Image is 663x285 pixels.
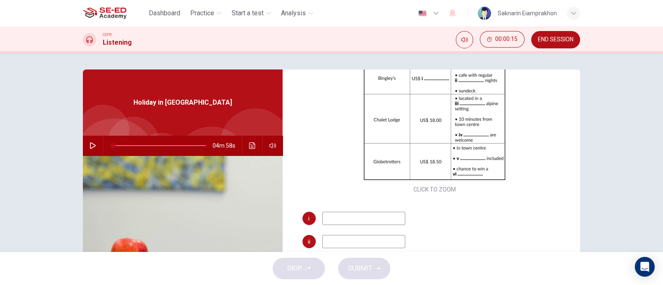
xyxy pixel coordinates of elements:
span: Dashboard [149,8,180,18]
span: Holiday in [GEOGRAPHIC_DATA] [133,98,232,108]
button: 00:00:15 [480,31,525,48]
span: END SESSION [538,36,573,43]
img: SE-ED Academy logo [83,5,126,22]
img: en [417,10,428,17]
span: Analysis [281,8,306,18]
a: SE-ED Academy logo [83,5,145,22]
span: Practice [190,8,214,18]
img: Profile picture [478,7,491,20]
button: Analysis [278,6,317,21]
span: 00:00:15 [495,36,518,43]
button: Start a test [228,6,274,21]
button: Dashboard [145,6,184,21]
span: CEFR [103,32,111,38]
span: ii [308,239,310,244]
h1: Listening [103,38,132,48]
span: 04m 58s [213,136,242,156]
button: Practice [187,6,225,21]
div: Hide [480,31,525,48]
div: Mute [456,31,473,48]
button: END SESSION [531,31,580,48]
span: i [308,216,310,221]
span: Start a test [232,8,264,18]
div: Open Intercom Messenger [635,257,655,277]
div: Saknarin Eiamprakhon [498,8,557,18]
button: Click to see the audio transcription [246,136,259,156]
